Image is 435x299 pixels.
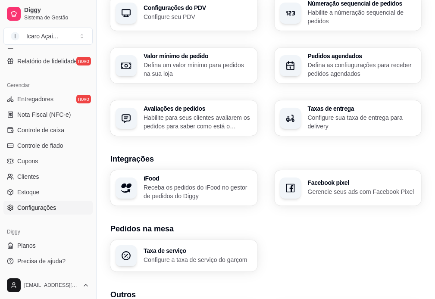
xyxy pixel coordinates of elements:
[144,61,252,78] p: Defina um valor mínimo para pedidos na sua loja
[275,100,422,136] button: Taxas de entregaConfigure sua taxa de entrega para delivery
[17,95,53,103] span: Entregadores
[3,225,93,239] div: Diggy
[17,57,77,65] span: Relatório de fidelidade
[3,185,93,199] a: Estoque
[275,170,422,206] button: Facebook pixelGerencie seus ads com Facebook Pixel
[24,282,79,289] span: [EMAIL_ADDRESS][DOMAIN_NAME]
[110,240,257,271] button: Taxa de serviçoConfigure a taxa de serviço do garçom
[3,170,93,184] a: Clientes
[3,154,93,168] a: Cupons
[110,100,257,136] button: Avaliações de pedidosHabilite para seus clientes avaliarem os pedidos para saber como está o feed...
[3,139,93,153] a: Controle de fiado
[308,180,416,186] h3: Facebook pixel
[3,3,93,24] a: DiggySistema de Gestão
[144,106,252,112] h3: Avaliações de pedidos
[3,254,93,268] a: Precisa de ajuda?
[110,48,257,83] button: Valor mínimo de pedidoDefina um valor mínimo para pedidos na sua loja
[17,157,38,165] span: Cupons
[17,188,39,196] span: Estoque
[110,223,421,235] h3: Pedidos na mesa
[308,113,416,131] p: Configure sua taxa de entrega para delivery
[11,32,19,40] span: I
[144,113,252,131] p: Habilite para seus clientes avaliarem os pedidos para saber como está o feedback da sua loja
[3,78,93,92] div: Gerenciar
[24,14,89,21] span: Sistema de Gestão
[3,28,93,45] button: Select a team
[17,203,56,212] span: Configurações
[17,172,39,181] span: Clientes
[110,153,421,165] h3: Integrações
[275,48,422,83] button: Pedidos agendadosDefina as confiugurações para receber pedidos agendados
[26,32,58,40] div: Icaro Açaí ...
[17,241,36,250] span: Planos
[144,255,252,264] p: Configure a taxa de serviço do garçom
[17,141,63,150] span: Controle de fiado
[17,257,66,265] span: Precisa de ajuda?
[144,183,252,200] p: Receba os pedidos do iFood no gestor de pedidos do Diggy
[110,170,257,206] button: iFoodReceba os pedidos do iFood no gestor de pedidos do Diggy
[24,6,89,14] span: Diggy
[308,106,416,112] h3: Taxas de entrega
[308,0,416,6] h3: Númeração sequencial de pedidos
[3,201,93,215] a: Configurações
[3,239,93,252] a: Planos
[308,61,416,78] p: Defina as confiugurações para receber pedidos agendados
[3,275,93,296] button: [EMAIL_ADDRESS][DOMAIN_NAME]
[17,126,64,134] span: Controle de caixa
[144,5,252,11] h3: Configurações do PDV
[144,175,252,181] h3: iFood
[3,92,93,106] a: Entregadoresnovo
[144,53,252,59] h3: Valor mínimo de pedido
[144,248,252,254] h3: Taxa de serviço
[308,8,416,25] p: Habilite a númeração sequencial de pedidos
[3,108,93,121] a: Nota Fiscal (NFC-e)
[3,123,93,137] a: Controle de caixa
[3,54,93,68] a: Relatório de fidelidadenovo
[144,12,252,21] p: Configure seu PDV
[308,187,416,196] p: Gerencie seus ads com Facebook Pixel
[17,110,71,119] span: Nota Fiscal (NFC-e)
[308,53,416,59] h3: Pedidos agendados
